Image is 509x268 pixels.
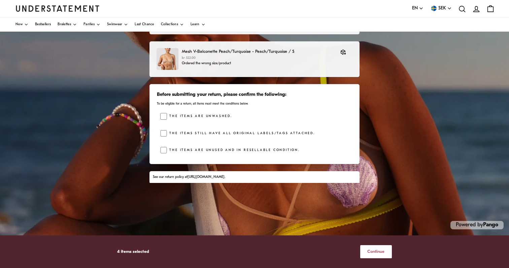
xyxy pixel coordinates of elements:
[161,23,178,26] span: Collections
[15,23,23,26] span: New
[167,113,232,120] label: The items are unwashed.
[450,221,504,229] p: Powered by
[483,222,498,228] a: Pango
[157,91,352,98] h3: Before submitting your return, please confirm the following:
[83,17,100,32] a: Panties
[83,23,95,26] span: Panties
[157,102,352,106] p: To be eligible for a return, all items must meet the conditions below.
[157,48,178,70] img: PEME-BRA-028_46a8d15a-869b-4565-8017-d983a9479f9a.jpg
[58,23,71,26] span: Bralettes
[107,17,128,32] a: Swimwear
[438,5,446,12] span: SEK
[182,48,334,55] p: Mesh V-Balconette Peach/Turquoise - Peach/Turquoise / S
[107,23,122,26] span: Swimwear
[188,175,225,179] a: [URL][DOMAIN_NAME]
[153,175,356,180] div: See our return policy at .
[167,130,315,137] label: The items still have all original labels/tags attached.
[182,55,334,61] p: kr 522.00
[191,17,205,32] a: Learn
[35,23,51,26] span: Bestsellers
[182,61,334,66] p: Ordered the wrong size/product
[58,17,77,32] a: Bralettes
[161,17,184,32] a: Collections
[15,5,100,11] a: Understatement Homepage
[412,5,418,12] span: EN
[167,147,300,154] label: The items are unused and in resellable condition.
[135,23,154,26] span: Last Chance
[135,17,154,32] a: Last Chance
[15,17,28,32] a: New
[412,5,423,12] button: EN
[430,5,452,12] button: SEK
[191,23,200,26] span: Learn
[35,17,51,32] a: Bestsellers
